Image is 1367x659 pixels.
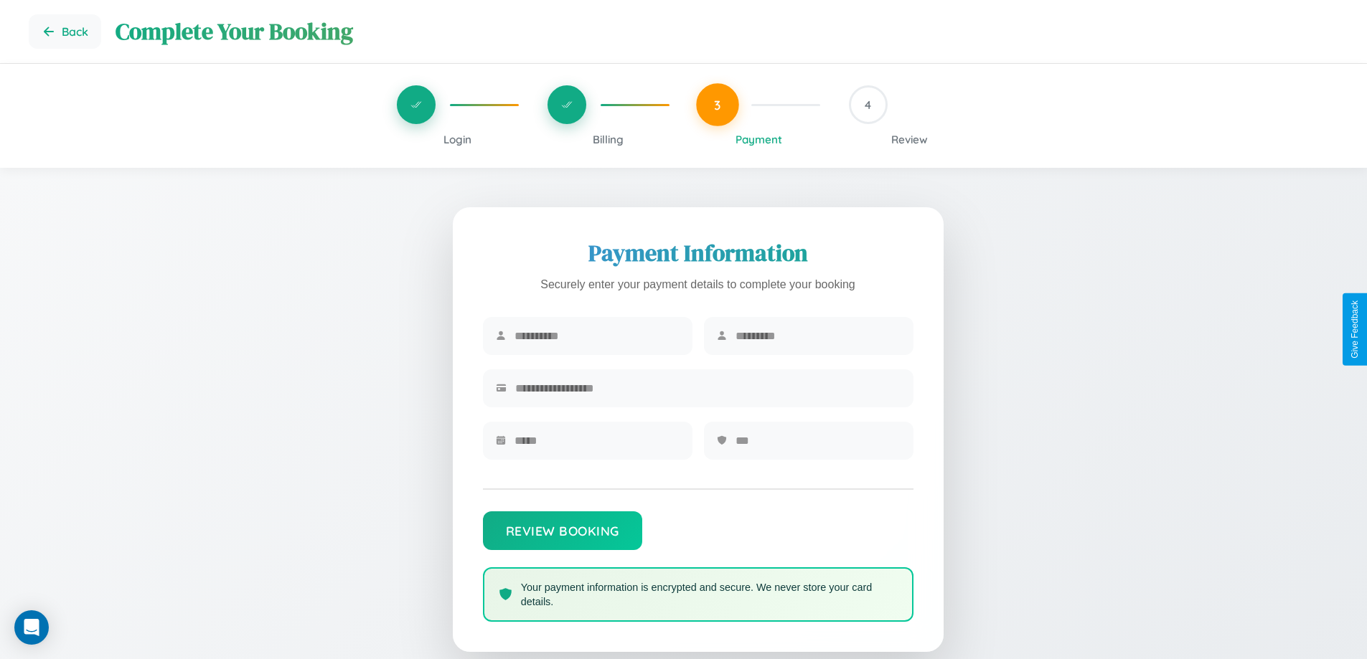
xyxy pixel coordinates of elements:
[521,580,898,609] p: Your payment information is encrypted and secure. We never store your card details.
[714,97,721,113] span: 3
[483,237,913,269] h2: Payment Information
[29,14,101,49] button: Go back
[116,16,1338,47] h1: Complete Your Booking
[483,275,913,295] p: Securely enter your payment details to complete your booking
[443,133,471,146] span: Login
[1350,300,1360,359] div: Give Feedback
[865,98,871,112] span: 4
[14,610,49,645] div: Open Intercom Messenger
[891,133,928,146] span: Review
[483,511,642,550] button: Review Booking
[593,133,624,146] span: Billing
[736,133,782,146] span: Payment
